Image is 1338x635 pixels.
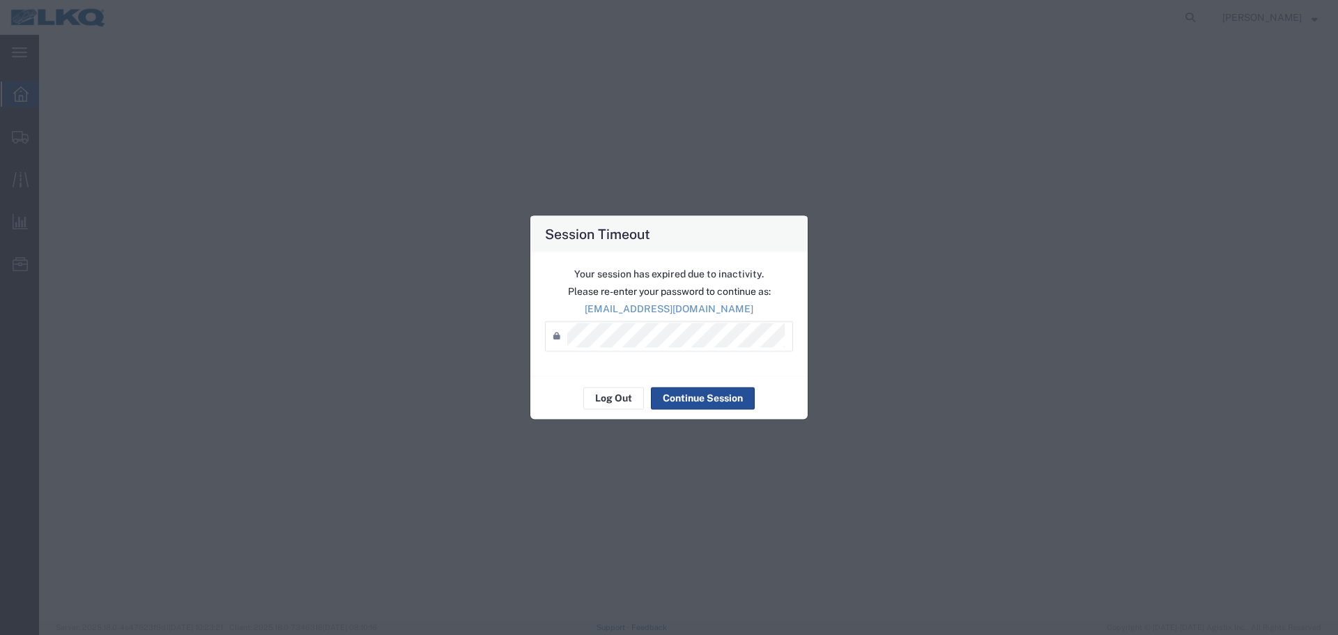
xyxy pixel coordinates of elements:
[545,301,793,316] p: [EMAIL_ADDRESS][DOMAIN_NAME]
[583,387,644,409] button: Log Out
[545,284,793,298] p: Please re-enter your password to continue as:
[651,387,755,409] button: Continue Session
[545,223,650,243] h4: Session Timeout
[545,266,793,281] p: Your session has expired due to inactivity.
